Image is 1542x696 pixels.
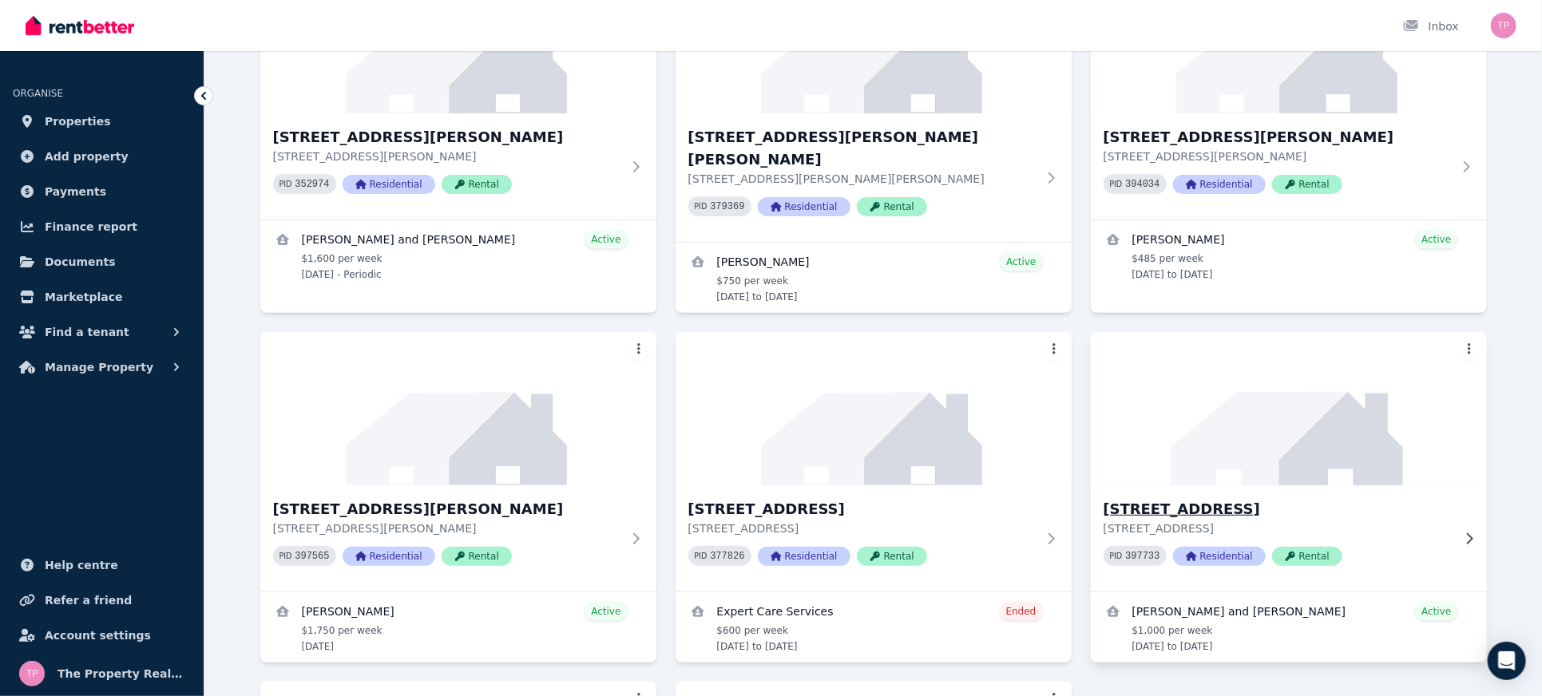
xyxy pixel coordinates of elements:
[260,332,656,485] img: 71 Sunflower Dr, Claremont Meadows
[13,140,191,172] a: Add property
[1272,547,1342,566] span: Rental
[13,211,191,243] a: Finance report
[1080,328,1496,489] img: 97 Peartree Cct, Werrington
[57,664,184,683] span: The Property Realtors
[45,591,132,610] span: Refer a friend
[45,556,118,575] span: Help centre
[710,551,744,562] code: 377826
[1091,332,1487,591] a: 97 Peartree Cct, Werrington[STREET_ADDRESS][STREET_ADDRESS]PID 397733ResidentialRental
[13,549,191,581] a: Help centre
[695,202,708,211] small: PID
[26,14,134,38] img: RentBetter
[758,547,850,566] span: Residential
[442,547,512,566] span: Rental
[857,547,927,566] span: Rental
[19,661,45,686] img: The Property Realtors
[13,351,191,383] button: Manage Property
[260,592,656,662] a: View details for Rachel Carey
[13,281,191,313] a: Marketplace
[343,175,435,194] span: Residential
[1173,175,1266,194] span: Residential
[676,243,1072,313] a: View details for Dildar Farooq
[45,217,137,236] span: Finance report
[1110,552,1123,560] small: PID
[45,252,116,271] span: Documents
[1091,220,1487,291] a: View details for Navjot Kaur
[1125,179,1159,190] code: 394034
[1104,148,1452,164] p: [STREET_ADDRESS][PERSON_NAME]
[343,547,435,566] span: Residential
[1403,18,1459,34] div: Inbox
[1491,13,1516,38] img: The Property Realtors
[1173,547,1266,566] span: Residential
[688,498,1037,520] h3: [STREET_ADDRESS]
[710,201,744,212] code: 379369
[1488,642,1526,680] div: Open Intercom Messenger
[273,126,621,148] h3: [STREET_ADDRESS][PERSON_NAME]
[1104,520,1452,536] p: [STREET_ADDRESS]
[279,552,292,560] small: PID
[1091,592,1487,662] a: View details for Danielle Lousie Riley and Andrew Richard Lewer
[688,126,1037,171] h3: [STREET_ADDRESS][PERSON_NAME][PERSON_NAME]
[13,246,191,278] a: Documents
[13,316,191,348] button: Find a tenant
[295,551,329,562] code: 397565
[758,197,850,216] span: Residential
[273,148,621,164] p: [STREET_ADDRESS][PERSON_NAME]
[13,88,63,99] span: ORGANISE
[45,287,122,306] span: Marketplace
[45,112,111,131] span: Properties
[1104,126,1452,148] h3: [STREET_ADDRESS][PERSON_NAME]
[273,498,621,520] h3: [STREET_ADDRESS][PERSON_NAME]
[688,171,1037,187] p: [STREET_ADDRESS][PERSON_NAME][PERSON_NAME]
[45,626,151,645] span: Account settings
[13,584,191,616] a: Refer a friend
[260,220,656,291] a: View details for Soumya Biswas and Baninder Singh
[1043,338,1065,361] button: More options
[1104,498,1452,520] h3: [STREET_ADDRESS]
[676,332,1072,591] a: 71A Doonside Cres, Blacktown[STREET_ADDRESS][STREET_ADDRESS]PID 377826ResidentialRental
[45,322,129,342] span: Find a tenant
[45,358,153,377] span: Manage Property
[13,105,191,137] a: Properties
[442,175,512,194] span: Rental
[1458,338,1481,361] button: More options
[688,520,1037,536] p: [STREET_ADDRESS]
[13,619,191,651] a: Account settings
[13,176,191,208] a: Payments
[1272,175,1342,194] span: Rental
[260,332,656,591] a: 71 Sunflower Dr, Claremont Meadows[STREET_ADDRESS][PERSON_NAME][STREET_ADDRESS][PERSON_NAME]PID 3...
[857,197,927,216] span: Rental
[676,332,1072,485] img: 71A Doonside Cres, Blacktown
[1110,180,1123,188] small: PID
[628,338,650,361] button: More options
[45,147,129,166] span: Add property
[695,552,708,560] small: PID
[45,182,106,201] span: Payments
[1125,551,1159,562] code: 397733
[273,520,621,536] p: [STREET_ADDRESS][PERSON_NAME]
[295,179,329,190] code: 352974
[279,180,292,188] small: PID
[676,592,1072,662] a: View details for Expert Care Services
